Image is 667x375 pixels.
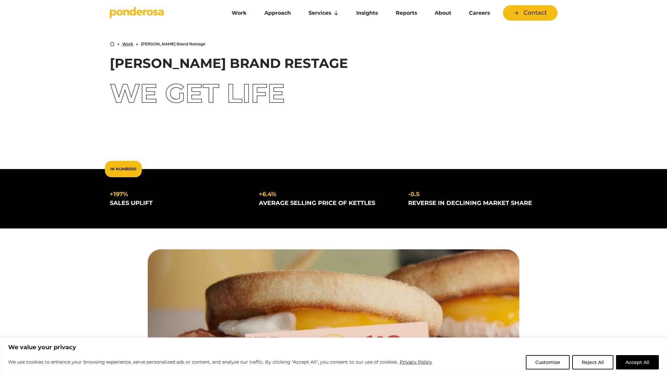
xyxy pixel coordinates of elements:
a: Insights [349,6,385,20]
button: Accept All [616,355,659,369]
div: In Numbers [105,161,142,177]
div: We Get Life [110,80,558,106]
li: [PERSON_NAME] Brand Restage [141,42,205,46]
div: reverse in declining market share [408,199,547,208]
a: Reports [388,6,425,20]
a: Home [110,41,115,46]
a: Privacy Policy [399,358,432,366]
li: ▶︎ [117,42,120,46]
div: +197% [110,190,249,199]
a: Careers [461,6,497,20]
div: sales uplift [110,199,249,208]
button: Reject All [572,355,613,369]
a: Go to homepage [110,7,214,20]
p: We use cookies to enhance your browsing experience, serve personalized ads or content, and analyz... [8,358,432,366]
p: We value your privacy [8,343,659,351]
a: Work [224,6,254,20]
a: About [427,6,459,20]
button: Customize [526,355,570,369]
a: Contact [503,5,558,21]
a: Services [301,6,346,20]
div: +6.4% [259,190,398,199]
a: Approach [257,6,298,20]
li: ▶︎ [136,42,138,46]
div: average selling price of kettles [259,199,398,208]
a: Work [122,42,133,46]
div: -0.5 [408,190,547,199]
h1: [PERSON_NAME] Brand Restage [110,57,558,70]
